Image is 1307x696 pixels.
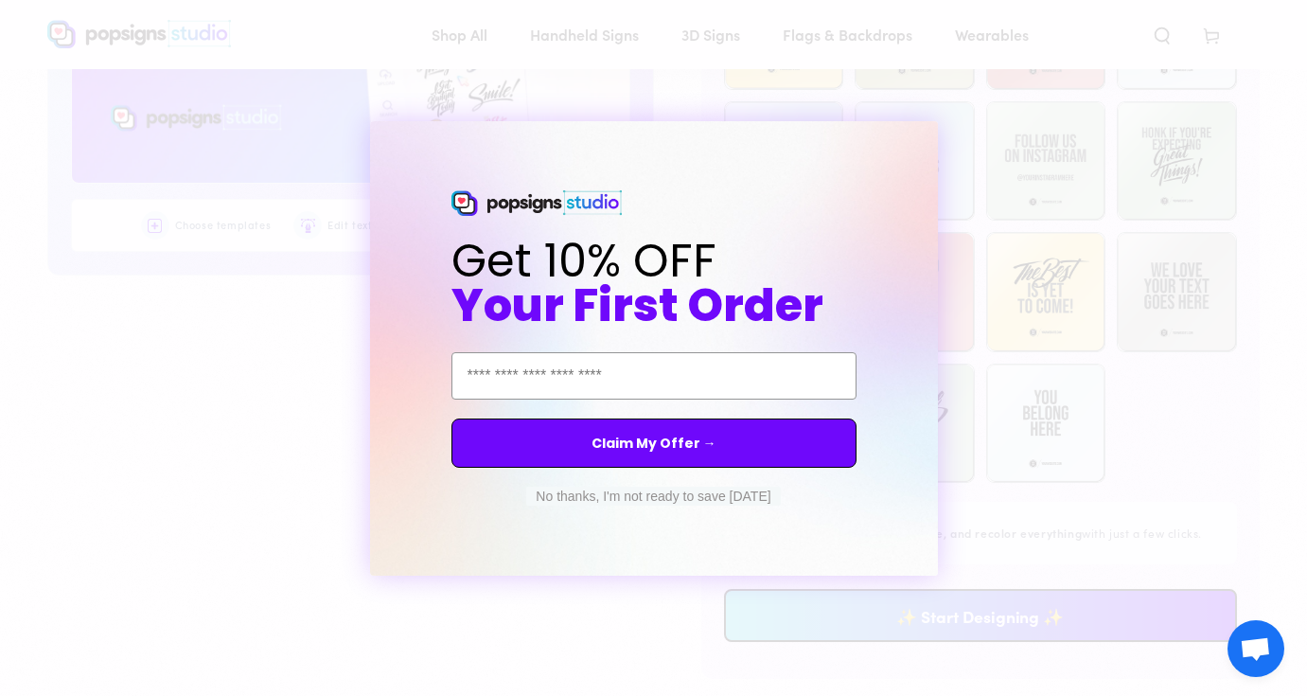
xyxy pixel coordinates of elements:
[451,190,622,217] img: Popsigns Studio
[451,229,716,293] span: Get 10% OFF
[1228,620,1284,677] div: Open chat
[526,487,780,506] button: No thanks, I'm not ready to save [DATE]
[451,419,857,468] button: Claim My Offer →
[451,274,823,337] span: Your First Order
